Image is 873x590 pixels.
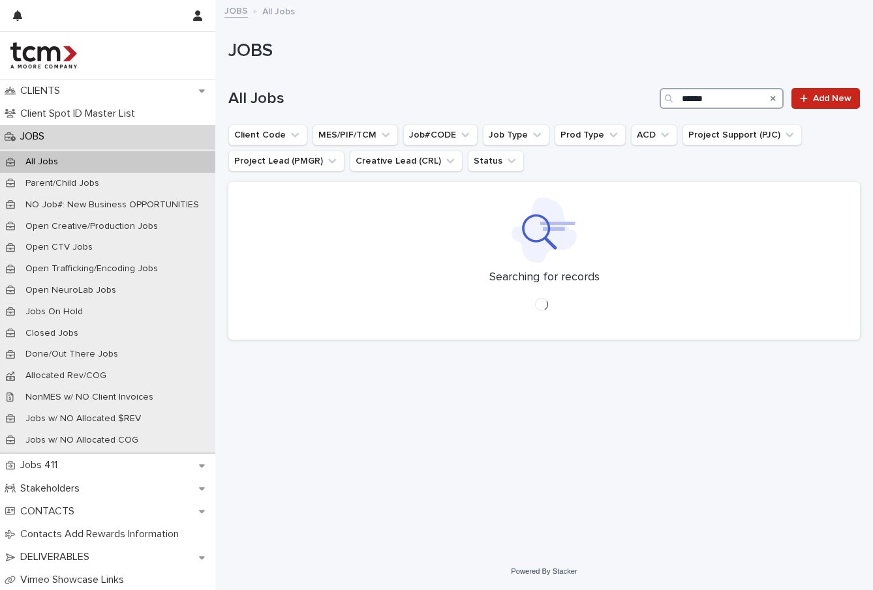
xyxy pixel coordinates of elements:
[631,125,677,145] button: ACD
[224,3,248,18] a: JOBS
[15,285,127,296] p: Open NeuroLab Jobs
[15,551,100,563] p: DELIVERABLES
[15,505,85,518] p: CONTACTS
[403,125,478,145] button: Job#CODE
[228,125,307,145] button: Client Code
[228,89,654,108] h1: All Jobs
[15,85,70,97] p: CLIENTS
[15,199,209,211] p: NO Job#: New Business OPPORTUNITIES
[15,108,145,120] p: Client Spot ID Master List
[350,151,463,171] button: Creative Lead (CRL)
[813,94,851,103] span: Add New
[15,392,164,403] p: NonMES w/ NO Client Invoices
[15,306,93,317] p: Jobs On Hold
[511,567,577,575] a: Powered By Stacker
[228,40,860,63] h1: JOBS
[791,88,860,109] a: Add New
[228,151,345,171] button: Project Lead (PMGR)
[15,482,90,495] p: Stakeholders
[15,328,89,339] p: Closed Jobs
[555,125,626,145] button: Prod Type
[313,125,398,145] button: MES/PIF/TCM
[15,528,189,540] p: Contacts Add Rewards Information
[15,178,110,189] p: Parent/Child Jobs
[15,263,168,274] p: Open Trafficking/Encoding Jobs
[15,221,168,232] p: Open Creative/Production Jobs
[15,459,68,471] p: Jobs 411
[262,3,295,18] p: All Jobs
[489,271,600,285] p: Searching for records
[682,125,802,145] button: Project Support (PJC)
[468,151,524,171] button: Status
[660,88,784,109] input: Search
[15,130,55,143] p: JOBS
[15,413,151,424] p: Jobs w/ NO Allocated $REV
[15,574,134,586] p: Vimeo Showcase Links
[15,156,69,168] p: All Jobs
[15,349,129,360] p: Done/Out There Jobs
[15,435,149,446] p: Jobs w/ NO Allocated COG
[15,370,117,381] p: Allocated Rev/COG
[10,42,77,68] img: 4hMmSqQkux38exxPVZHQ
[483,125,549,145] button: Job Type
[15,242,103,253] p: Open CTV Jobs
